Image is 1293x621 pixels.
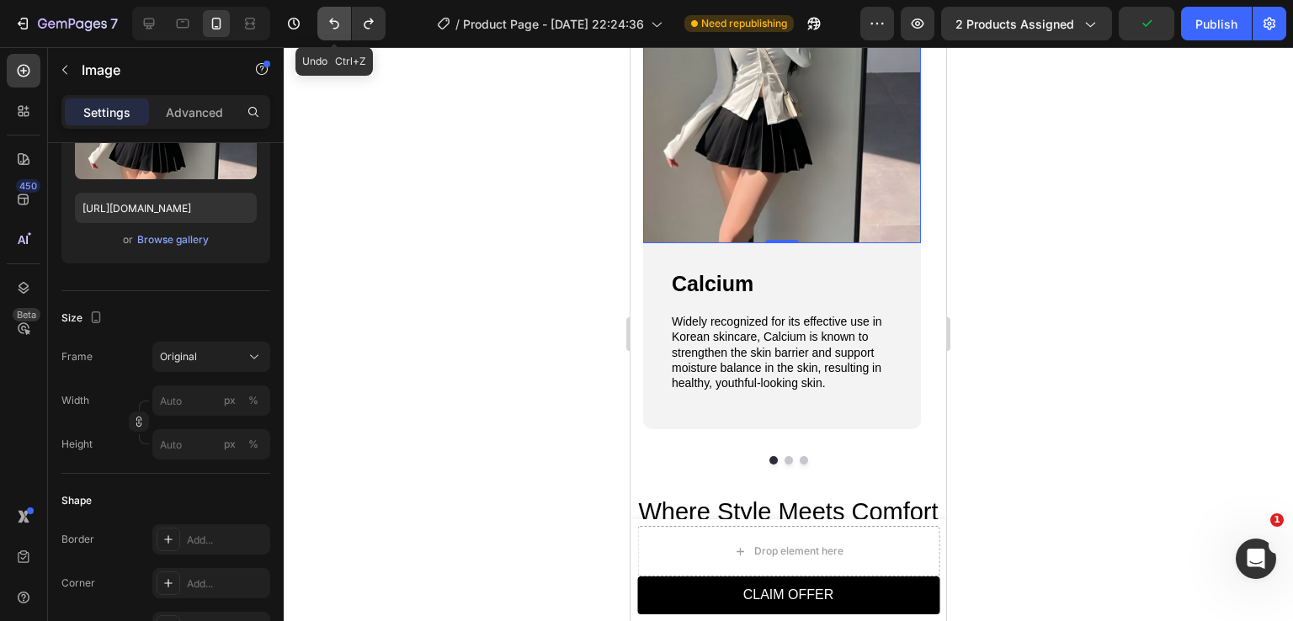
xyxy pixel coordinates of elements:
[941,7,1112,40] button: 2 products assigned
[82,60,225,80] p: Image
[1195,15,1237,33] div: Publish
[83,103,130,121] p: Settings
[136,231,210,248] button: Browse gallery
[61,532,94,547] div: Border
[187,576,266,592] div: Add...
[166,103,223,121] p: Advanced
[243,390,263,411] button: px
[224,393,236,408] div: px
[8,451,307,478] span: Where Style Meets Comfort
[110,13,118,34] p: 7
[248,437,258,452] div: %
[152,429,270,459] input: px%
[61,437,93,452] label: Height
[41,225,123,248] span: Calcium
[152,385,270,416] input: px%
[137,232,209,247] div: Browse gallery
[455,15,460,33] span: /
[13,308,40,321] div: Beta
[248,393,258,408] div: %
[169,409,178,417] button: Dot
[701,16,787,31] span: Need republishing
[41,267,262,343] p: Widely recognized for its effective use in Korean skincare, Calcium is known to strengthen the sk...
[631,47,946,621] iframe: Design area
[61,349,93,364] label: Frame
[224,437,236,452] div: px
[139,409,147,417] button: Dot
[220,390,240,411] button: %
[463,15,644,33] span: Product Page - [DATE] 22:24:36
[61,576,95,591] div: Corner
[61,307,106,330] div: Size
[61,493,92,508] div: Shape
[152,342,270,372] button: Original
[160,349,197,364] span: Original
[1181,7,1252,40] button: Publish
[61,393,89,408] label: Width
[123,230,133,250] span: or
[220,434,240,454] button: %
[1270,513,1284,527] span: 1
[187,533,266,548] div: Add...
[955,15,1074,33] span: 2 products assigned
[75,193,257,223] input: https://example.com/image.jpg
[7,7,125,40] button: 7
[1236,539,1276,579] iframe: Intercom live chat
[16,179,40,193] div: 450
[154,409,162,417] button: Dot
[243,434,263,454] button: px
[317,7,386,40] div: Undo/Redo
[40,265,263,345] div: Rich Text Editor. Editing area: main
